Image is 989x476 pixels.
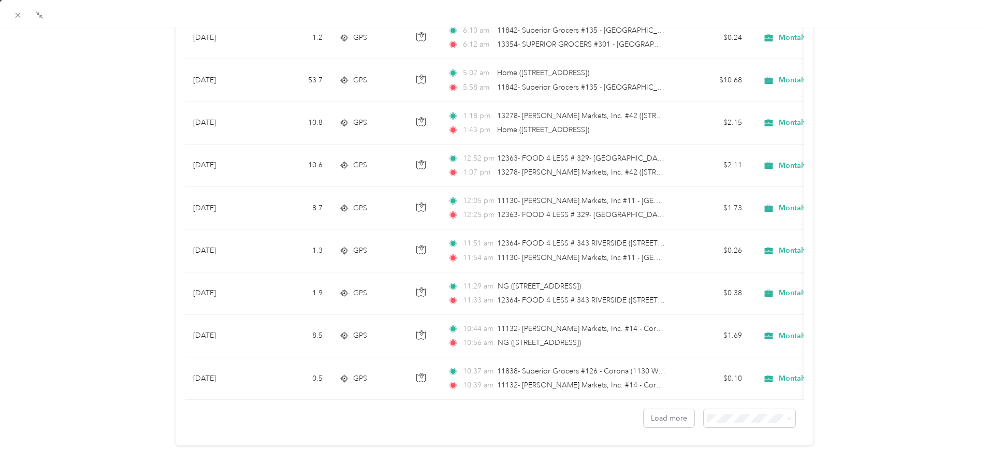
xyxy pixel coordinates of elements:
[678,145,750,187] td: $2.11
[353,203,367,214] span: GPS
[185,17,263,59] td: [DATE]
[779,33,857,42] span: Montalvans' Sales, INC
[779,289,857,298] span: Montalvans' Sales, INC
[779,118,857,127] span: Montalvans' Sales, INC
[463,153,492,164] span: 12:52 pm
[497,83,750,92] span: 11842- Superior Grocers #135 - [GEOGRAPHIC_DATA] ([STREET_ADDRESS])
[463,167,492,178] span: 1:07 pm
[263,229,331,272] td: 1.3
[185,229,263,272] td: [DATE]
[497,40,821,49] span: 13354- SUPERIOR GROCERS #301 - [GEOGRAPHIC_DATA] ([STREET_ADDRESS][PERSON_NAME])
[185,59,263,102] td: [DATE]
[497,296,699,305] span: 12364- FOOD 4 LESS # 343 RIVERSIDE ([STREET_ADDRESS])
[497,367,865,376] span: 11838- Superior Grocers #126 - Corona (1130 West 6Th. Street, [GEOGRAPHIC_DATA], [GEOGRAPHIC_DATA])
[497,111,709,120] span: 13278- [PERSON_NAME] Markets, Inc. #42 ([STREET_ADDRESS])
[463,195,492,207] span: 12:05 pm
[463,366,492,377] span: 10:37 am
[497,154,740,163] span: 12363- FOOD 4 LESS # 329- [GEOGRAPHIC_DATA] ([STREET_ADDRESS])
[463,295,492,306] span: 11:33 am
[498,338,581,347] span: NG ([STREET_ADDRESS])
[353,32,367,44] span: GPS
[463,380,492,391] span: 10:39 am
[463,25,492,36] span: 6:10 am
[678,59,750,102] td: $10.68
[263,59,331,102] td: 53.7
[463,337,493,349] span: 10:56 am
[779,331,857,341] span: Montalvans' Sales, INC
[263,272,331,315] td: 1.9
[463,110,492,122] span: 1:18 pm
[779,374,857,383] span: Montalvans' Sales, INC
[353,287,367,299] span: GPS
[185,187,263,229] td: [DATE]
[263,187,331,229] td: 8.7
[497,239,699,248] span: 12364- FOOD 4 LESS # 343 RIVERSIDE ([STREET_ADDRESS])
[463,209,492,221] span: 12:25 pm
[353,75,367,86] span: GPS
[263,145,331,187] td: 10.6
[185,102,263,145] td: [DATE]
[463,281,493,292] span: 11:29 am
[353,160,367,171] span: GPS
[678,187,750,229] td: $1.73
[463,252,492,264] span: 11:54 am
[678,17,750,59] td: $0.24
[498,282,581,291] span: NG ([STREET_ADDRESS])
[779,246,857,255] span: Montalvans' Sales, INC
[185,272,263,315] td: [DATE]
[497,381,740,390] span: 11132- [PERSON_NAME] Markets, Inc. #14 - Corona ([STREET_ADDRESS])
[353,245,367,256] span: GPS
[353,330,367,341] span: GPS
[185,315,263,357] td: [DATE]
[497,253,788,262] span: 11130- [PERSON_NAME] Markets, Inc #11 - [GEOGRAPHIC_DATA] ([STREET_ADDRESS])
[263,17,331,59] td: 1.2
[353,117,367,128] span: GPS
[185,145,263,187] td: [DATE]
[931,418,989,476] iframe: Everlance-gr Chat Button Frame
[497,210,740,219] span: 12363- FOOD 4 LESS # 329- [GEOGRAPHIC_DATA] ([STREET_ADDRESS])
[497,68,589,77] span: Home ([STREET_ADDRESS])
[678,315,750,357] td: $1.69
[463,323,492,335] span: 10:44 am
[263,315,331,357] td: 8.5
[678,357,750,400] td: $0.10
[463,39,492,50] span: 6:12 am
[263,357,331,400] td: 0.5
[779,76,857,85] span: Montalvans' Sales, INC
[463,124,492,136] span: 1:43 pm
[463,82,492,93] span: 5:58 am
[779,161,857,170] span: Montalvans' Sales, INC
[678,102,750,145] td: $2.15
[497,196,788,205] span: 11130- [PERSON_NAME] Markets, Inc #11 - [GEOGRAPHIC_DATA] ([STREET_ADDRESS])
[678,229,750,272] td: $0.26
[353,373,367,384] span: GPS
[263,102,331,145] td: 10.8
[678,272,750,315] td: $0.38
[497,26,750,35] span: 11842- Superior Grocers #135 - [GEOGRAPHIC_DATA] ([STREET_ADDRESS])
[644,409,694,427] button: Load more
[497,324,740,333] span: 11132- [PERSON_NAME] Markets, Inc. #14 - Corona ([STREET_ADDRESS])
[185,357,263,400] td: [DATE]
[497,125,589,134] span: Home ([STREET_ADDRESS])
[779,204,857,213] span: Montalvans' Sales, INC
[497,168,709,177] span: 13278- [PERSON_NAME] Markets, Inc. #42 ([STREET_ADDRESS])
[463,238,492,249] span: 11:51 am
[463,67,492,79] span: 5:02 am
